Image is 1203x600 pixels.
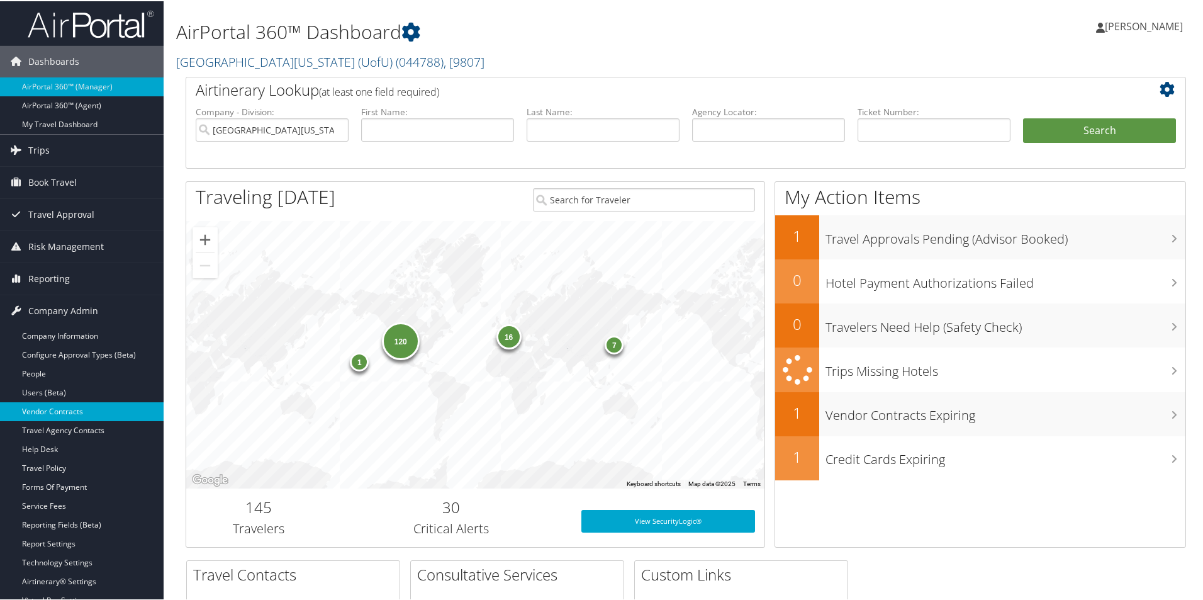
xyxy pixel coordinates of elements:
label: Company - Division: [196,105,349,117]
a: View SecurityLogic® [581,509,755,531]
a: Open this area in Google Maps (opens a new window) [189,471,231,487]
h2: 30 [340,495,562,517]
label: Agency Locator: [692,105,845,117]
a: 0Hotel Payment Authorizations Failed [775,258,1185,302]
h2: 0 [775,268,819,290]
div: 1 [350,351,369,370]
button: Search [1023,117,1176,142]
h2: Travel Contacts [193,563,400,584]
h2: Custom Links [641,563,848,584]
a: Terms (opens in new tab) [743,479,761,486]
span: Dashboards [28,45,79,76]
a: Trips Missing Hotels [775,346,1185,391]
span: [PERSON_NAME] [1105,18,1183,32]
h2: 1 [775,224,819,246]
h3: Trips Missing Hotels [825,355,1185,379]
h3: Hotel Payment Authorizations Failed [825,267,1185,291]
label: Ticket Number: [858,105,1010,117]
div: 7 [605,334,624,353]
h1: My Action Items [775,183,1185,209]
h2: 1 [775,401,819,422]
span: ( 044788 ) [396,52,444,69]
a: 0Travelers Need Help (Safety Check) [775,302,1185,346]
span: Travel Approval [28,198,94,229]
input: Search for Traveler [533,187,755,210]
img: Google [189,471,231,487]
a: 1Travel Approvals Pending (Advisor Booked) [775,214,1185,258]
h3: Critical Alerts [340,519,562,536]
span: Map data ©2025 [688,479,736,486]
span: (at least one field required) [319,84,439,98]
h2: 145 [196,495,322,517]
h3: Vendor Contracts Expiring [825,399,1185,423]
div: 120 [381,321,419,359]
button: Zoom out [193,252,218,277]
h1: AirPortal 360™ Dashboard [176,18,856,44]
h2: 1 [775,445,819,467]
label: First Name: [361,105,514,117]
a: 1Vendor Contracts Expiring [775,391,1185,435]
label: Last Name: [527,105,680,117]
h2: Airtinerary Lookup [196,78,1093,99]
h3: Travelers [196,519,322,536]
button: Zoom in [193,226,218,251]
a: [GEOGRAPHIC_DATA][US_STATE] (UofU) [176,52,484,69]
h3: Travel Approvals Pending (Advisor Booked) [825,223,1185,247]
a: [PERSON_NAME] [1096,6,1195,44]
span: Book Travel [28,166,77,197]
h3: Travelers Need Help (Safety Check) [825,311,1185,335]
button: Keyboard shortcuts [627,478,681,487]
span: Risk Management [28,230,104,261]
span: Reporting [28,262,70,293]
h2: 0 [775,312,819,334]
span: Company Admin [28,294,98,325]
div: 16 [496,323,521,348]
span: Trips [28,133,50,165]
h2: Consultative Services [417,563,624,584]
span: , [ 9807 ] [444,52,484,69]
h1: Traveling [DATE] [196,183,335,209]
h3: Credit Cards Expiring [825,443,1185,467]
img: airportal-logo.png [28,8,154,38]
a: 1Credit Cards Expiring [775,435,1185,479]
